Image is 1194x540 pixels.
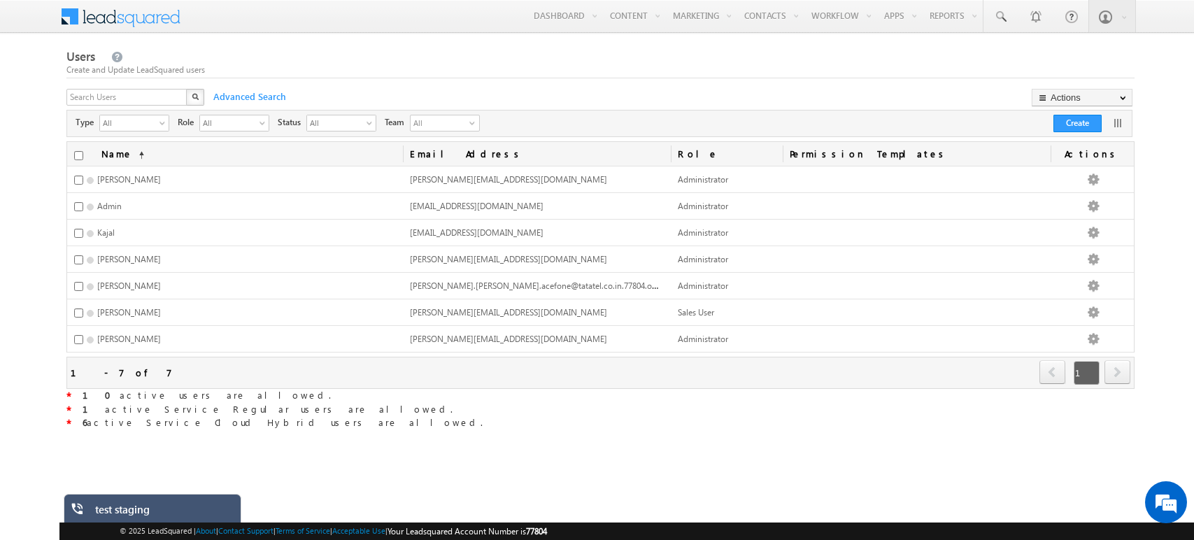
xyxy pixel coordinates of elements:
[410,227,543,238] span: [EMAIL_ADDRESS][DOMAIN_NAME]
[71,389,331,401] span: active users are allowed.
[94,142,151,166] a: Name
[178,116,199,129] span: Role
[159,119,171,127] span: select
[83,389,120,401] strong: 10
[192,93,199,100] img: Search
[120,525,547,538] span: © 2025 LeadSquared | | | | |
[97,307,161,318] span: [PERSON_NAME]
[97,201,122,211] span: Admin
[410,279,678,291] span: [PERSON_NAME].[PERSON_NAME].acefone@tatatel.co.in.77804.obsolete
[671,142,783,166] a: Role
[1051,142,1134,166] span: Actions
[1053,115,1102,132] button: Create
[66,48,95,64] span: Users
[410,334,607,344] span: [PERSON_NAME][EMAIL_ADDRESS][DOMAIN_NAME]
[678,280,728,291] span: Administrator
[410,201,543,211] span: [EMAIL_ADDRESS][DOMAIN_NAME]
[200,115,257,129] span: All
[1074,361,1100,385] span: 1
[403,142,671,166] a: Email Address
[678,201,728,211] span: Administrator
[385,116,410,129] span: Team
[83,403,105,415] strong: 1
[1104,360,1130,384] span: next
[678,174,728,185] span: Administrator
[71,416,483,428] span: active Service Cloud Hybrid users are allowed.
[66,64,1134,76] div: Create and Update LeadSquared users
[1032,89,1132,106] button: Actions
[71,403,453,415] span: active Service Regular users are allowed.
[388,526,547,537] span: Your Leadsquared Account Number is
[410,174,607,185] span: [PERSON_NAME][EMAIL_ADDRESS][DOMAIN_NAME]
[332,526,385,535] a: Acceptable Use
[783,142,1051,166] span: Permission Templates
[206,90,290,103] span: Advanced Search
[278,116,306,129] span: Status
[97,254,161,264] span: [PERSON_NAME]
[678,307,714,318] span: Sales User
[678,334,728,344] span: Administrator
[367,119,378,127] span: select
[97,227,115,238] span: Kajal
[100,115,157,129] span: All
[410,307,607,318] span: [PERSON_NAME][EMAIL_ADDRESS][DOMAIN_NAME]
[307,115,364,129] span: All
[76,116,99,129] span: Type
[218,526,273,535] a: Contact Support
[1039,360,1065,384] span: prev
[97,280,161,291] span: [PERSON_NAME]
[276,526,330,535] a: Terms of Service
[1039,362,1066,384] a: prev
[83,416,87,428] strong: 6
[410,254,607,264] span: [PERSON_NAME][EMAIL_ADDRESS][DOMAIN_NAME]
[411,115,467,131] span: All
[97,174,161,185] span: [PERSON_NAME]
[678,227,728,238] span: Administrator
[196,526,216,535] a: About
[526,526,547,537] span: 77804
[71,364,172,381] div: 1 - 7 of 7
[678,254,728,264] span: Administrator
[260,119,271,127] span: select
[97,334,161,344] span: [PERSON_NAME]
[133,150,144,161] span: (sorted ascending)
[1104,362,1130,384] a: next
[66,89,188,106] input: Search Users
[95,503,231,523] div: test staging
